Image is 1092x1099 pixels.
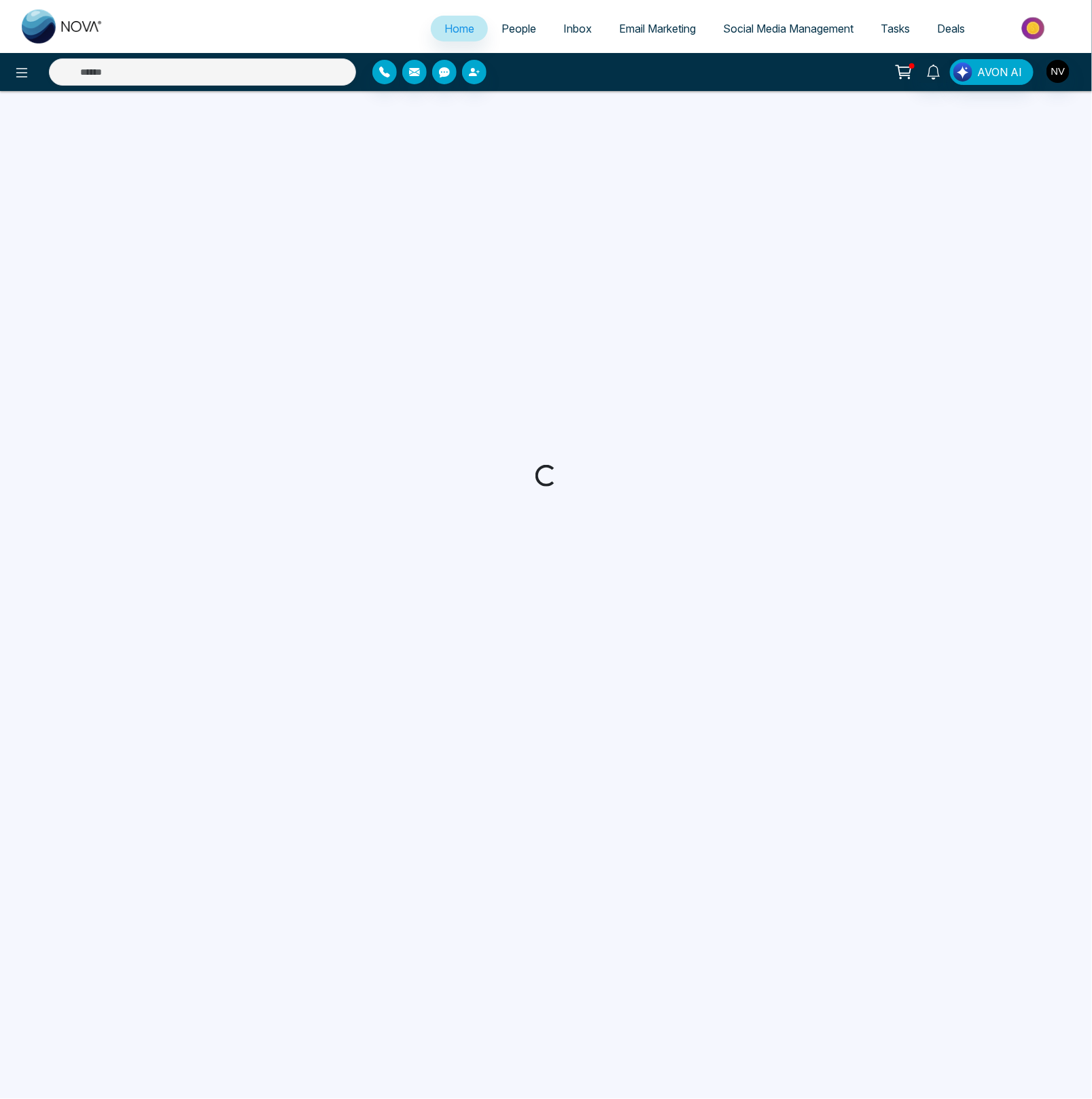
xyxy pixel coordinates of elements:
[953,63,972,82] img: Lead Flow
[563,22,592,35] span: Inbox
[22,10,103,43] img: Nova CRM Logo
[977,64,1022,80] span: AVON AI
[501,22,536,35] span: People
[709,16,867,41] a: Social Media Management
[950,59,1034,85] button: AVON AI
[923,16,979,41] a: Deals
[488,16,550,41] a: People
[937,22,965,35] span: Deals
[723,22,853,35] span: Social Media Management
[881,22,910,35] span: Tasks
[550,16,605,41] a: Inbox
[619,22,696,35] span: Email Marketing
[1046,60,1070,83] img: User Avatar
[605,16,709,41] a: Email Marketing
[985,13,1084,43] img: Market-place.gif
[444,22,474,35] span: Home
[867,16,923,41] a: Tasks
[431,16,488,41] a: Home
